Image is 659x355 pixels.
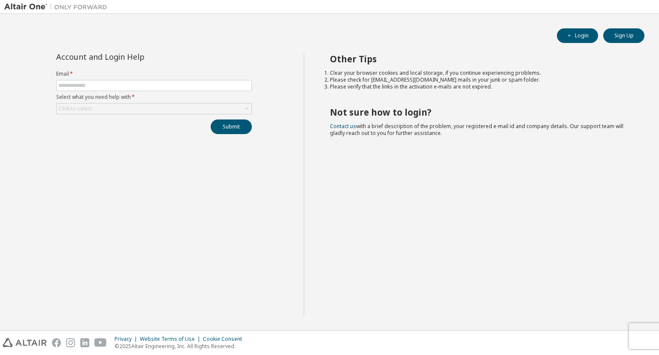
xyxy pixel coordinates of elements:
label: Email [56,70,252,77]
div: Click to select [58,105,92,112]
li: Please verify that the links in the activation e-mails are not expired. [330,83,629,90]
li: Clear your browser cookies and local storage, if you continue experiencing problems. [330,70,629,77]
label: Select what you need help with [56,94,252,101]
img: altair_logo.svg [3,338,47,347]
img: Altair One [4,3,112,11]
li: Please check for [EMAIL_ADDRESS][DOMAIN_NAME] mails in your junk or spam folder. [330,77,629,83]
div: Click to select [57,104,251,114]
button: Sign Up [603,28,644,43]
a: Contact us [330,122,356,130]
h2: Other Tips [330,53,629,64]
img: youtube.svg [94,338,107,347]
img: linkedin.svg [80,338,89,347]
span: with a brief description of the problem, your registered e-mail id and company details. Our suppo... [330,122,623,137]
button: Submit [211,119,252,134]
h2: Not sure how to login? [330,107,629,118]
button: Login [557,28,598,43]
div: Cookie Consent [203,336,247,343]
p: © 2025 Altair Engineering, Inc. All Rights Reserved. [115,343,247,350]
div: Privacy [115,336,140,343]
img: facebook.svg [52,338,61,347]
div: Website Terms of Use [140,336,203,343]
div: Account and Login Help [56,53,213,60]
img: instagram.svg [66,338,75,347]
